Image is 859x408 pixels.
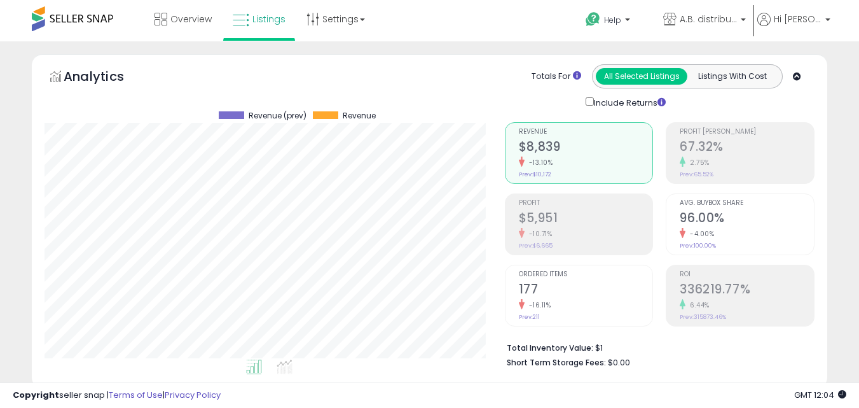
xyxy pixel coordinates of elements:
[680,139,814,157] h2: 67.32%
[170,13,212,25] span: Overview
[680,200,814,207] span: Avg. Buybox Share
[680,171,713,178] small: Prev: 65.52%
[685,229,714,239] small: -4.00%
[774,13,821,25] span: Hi [PERSON_NAME]
[252,13,285,25] span: Listings
[519,200,653,207] span: Profit
[507,342,593,353] b: Total Inventory Value:
[13,390,221,402] div: seller snap | |
[249,111,306,120] span: Revenue (prev)
[507,339,805,355] li: $1
[507,357,606,368] b: Short Term Storage Fees:
[519,282,653,299] h2: 177
[525,300,551,310] small: -16.11%
[680,313,726,321] small: Prev: 315873.46%
[519,242,553,250] small: Prev: $6,665
[519,313,540,321] small: Prev: 211
[525,229,553,239] small: -10.71%
[680,13,737,25] span: A.B. distribution
[608,356,630,369] span: $0.00
[596,68,687,85] button: All Selected Listings
[680,129,814,136] span: Profit [PERSON_NAME]
[680,282,814,299] h2: 336219.77%
[343,111,376,120] span: Revenue
[794,389,846,401] span: 2025-08-12 12:04 GMT
[519,139,653,157] h2: $8,839
[165,389,221,401] a: Privacy Policy
[109,389,163,401] a: Terms of Use
[64,67,149,88] h5: Analytics
[685,158,710,167] small: 2.75%
[687,68,778,85] button: Listings With Cost
[575,2,652,41] a: Help
[525,158,553,167] small: -13.10%
[519,171,551,178] small: Prev: $10,172
[757,13,830,41] a: Hi [PERSON_NAME]
[576,95,681,109] div: Include Returns
[685,300,710,310] small: 6.44%
[604,15,621,25] span: Help
[532,71,581,83] div: Totals For
[585,11,601,27] i: Get Help
[519,129,653,136] span: Revenue
[13,389,59,401] strong: Copyright
[680,242,716,250] small: Prev: 100.00%
[680,271,814,278] span: ROI
[519,271,653,278] span: Ordered Items
[680,211,814,228] h2: 96.00%
[519,211,653,228] h2: $5,951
